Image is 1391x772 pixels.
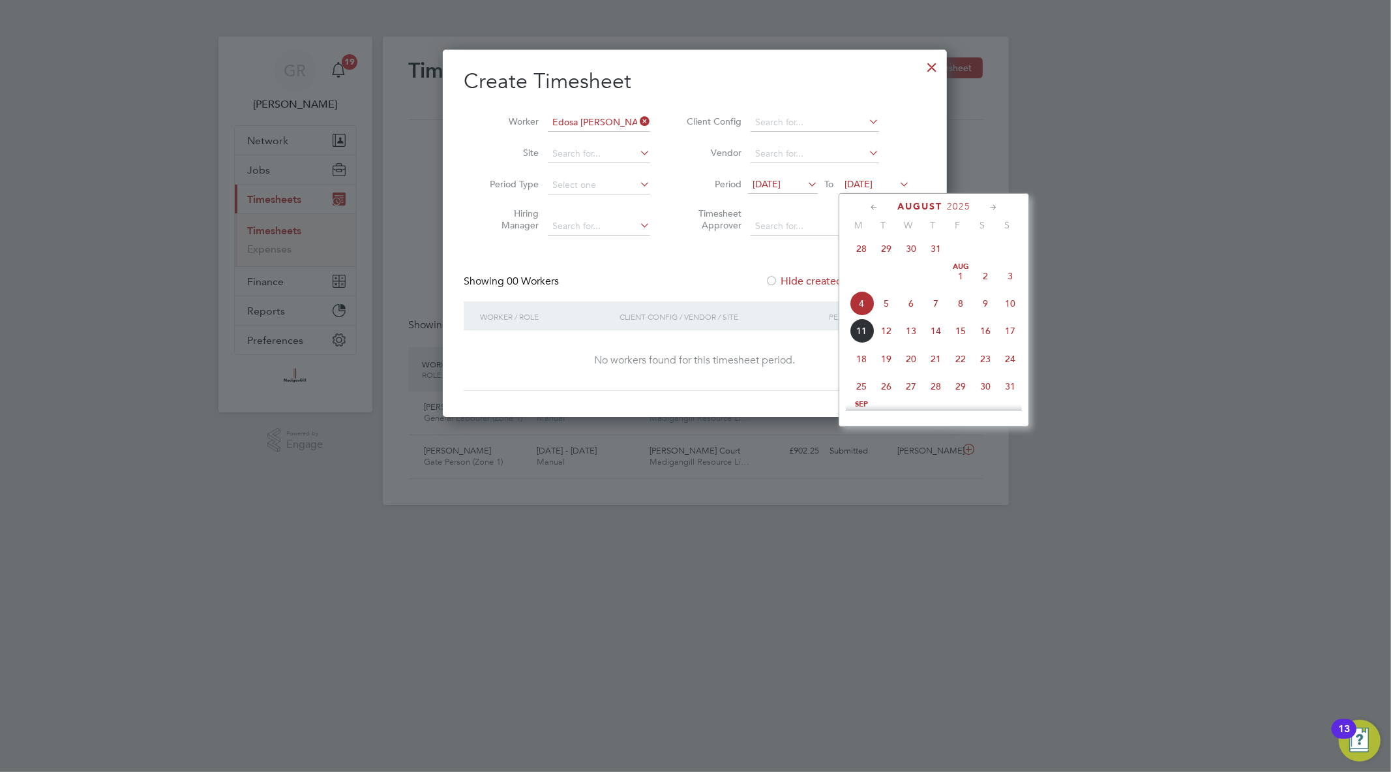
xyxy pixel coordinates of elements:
span: 12 [874,318,899,343]
span: 31 [998,374,1023,399]
span: 26 [874,374,899,399]
span: 9 [973,291,998,316]
span: 16 [973,318,998,343]
span: 00 Workers [507,275,559,288]
span: W [895,219,920,231]
span: 30 [973,374,998,399]
span: 8 [948,291,973,316]
span: 18 [849,347,874,371]
span: 7 [998,401,1023,426]
input: Search for... [548,217,650,236]
span: 2025 [947,201,970,212]
div: No workers found for this timesheet period. [477,354,913,367]
span: 11 [849,318,874,343]
span: 15 [948,318,973,343]
span: 28 [923,374,948,399]
div: Showing [464,275,561,288]
span: 3 [998,264,1023,288]
span: 28 [849,236,874,261]
div: 13 [1338,729,1350,746]
button: Open Resource Center, 13 new notifications [1339,720,1381,762]
label: Site [480,147,539,159]
span: 4 [923,401,948,426]
div: Worker / Role [477,301,616,332]
span: F [945,219,970,231]
span: Sep [849,401,874,408]
span: T [920,219,945,231]
label: Vendor [683,147,741,159]
span: 7 [923,291,948,316]
input: Search for... [751,145,879,163]
span: S [970,219,995,231]
span: M [846,219,871,231]
span: Aug [948,264,973,270]
span: To [820,176,837,193]
label: Period Type [480,178,539,190]
label: Worker [480,116,539,127]
span: 6 [899,291,923,316]
span: 6 [973,401,998,426]
span: S [995,219,1019,231]
label: Timesheet Approver [683,208,741,231]
input: Search for... [751,114,879,132]
span: 5 [948,401,973,426]
label: Client Config [683,116,741,127]
span: [DATE] [753,178,781,190]
span: 19 [874,347,899,371]
span: 31 [923,236,948,261]
label: Period [683,178,741,190]
span: 30 [899,236,923,261]
span: 25 [849,374,874,399]
span: 4 [849,291,874,316]
span: 20 [899,347,923,371]
span: 13 [899,318,923,343]
input: Search for... [751,217,879,236]
span: 22 [948,347,973,371]
span: 10 [998,291,1023,316]
span: 1 [849,401,874,426]
span: 2 [973,264,998,288]
div: Period [826,301,913,332]
span: 1 [948,264,973,288]
h2: Create Timesheet [464,68,926,95]
span: 17 [998,318,1023,343]
span: 29 [874,236,899,261]
span: 21 [923,347,948,371]
input: Search for... [548,145,650,163]
span: 24 [998,347,1023,371]
span: 29 [948,374,973,399]
span: August [897,201,942,212]
span: 5 [874,291,899,316]
div: Client Config / Vendor / Site [616,301,826,332]
input: Select one [548,176,650,194]
span: T [871,219,895,231]
span: 14 [923,318,948,343]
span: 23 [973,347,998,371]
span: 3 [899,401,923,426]
label: Hide created timesheets [765,275,897,288]
label: Hiring Manager [480,208,539,231]
span: 2 [874,401,899,426]
input: Search for... [548,114,650,132]
span: [DATE] [845,178,873,190]
span: 27 [899,374,923,399]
